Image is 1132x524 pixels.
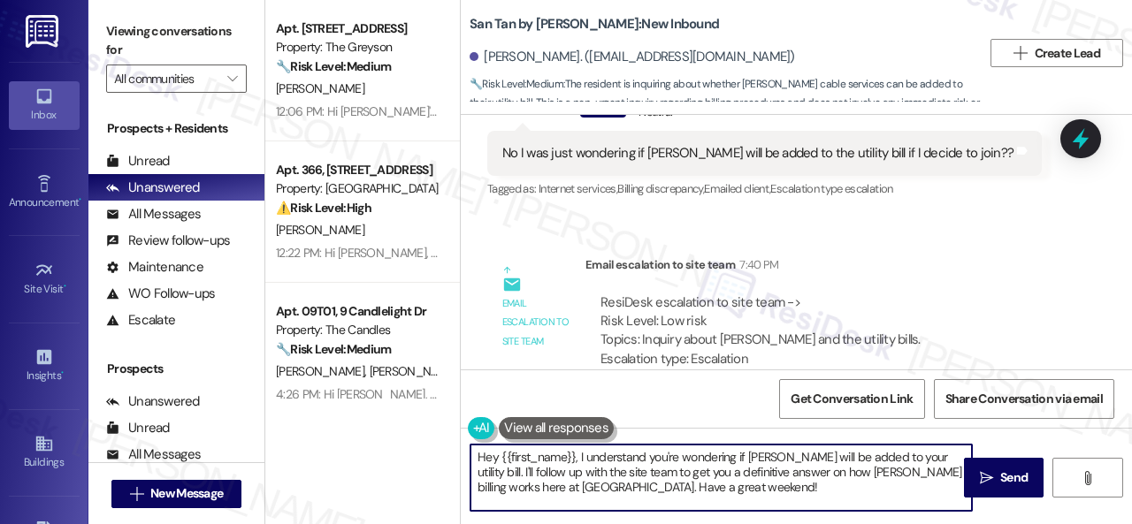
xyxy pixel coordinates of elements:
img: ResiDesk Logo [26,15,62,48]
span: • [61,367,64,379]
div: Unread [106,152,170,171]
label: Viewing conversations for [106,18,247,65]
div: Tagged as: [487,176,1042,201]
a: Site Visit • [9,255,80,303]
div: All Messages [106,205,201,224]
span: Escalation type escalation [770,181,892,196]
div: Unanswered [106,178,200,197]
i:  [130,487,143,501]
div: Apt. 09T01, 9 Candlelight Dr [276,302,440,321]
div: [PERSON_NAME]. ([EMAIL_ADDRESS][DOMAIN_NAME]) [470,48,795,66]
span: Share Conversation via email [945,390,1103,408]
div: Prospects [88,360,264,378]
i:  [980,471,993,485]
span: [PERSON_NAME] [276,222,364,238]
span: New Message [150,484,223,503]
span: [PERSON_NAME] [370,363,458,379]
div: Property: [GEOGRAPHIC_DATA] [276,179,440,198]
strong: 🔧 Risk Level: Medium [470,77,563,91]
span: Internet services , [539,181,617,196]
span: Create Lead [1035,44,1100,63]
i:  [1013,46,1027,60]
button: Share Conversation via email [934,379,1114,419]
span: Send [1000,468,1028,487]
textarea: Hey {{first_name}}, I understand you're wondering if [PERSON_NAME] will be added to your utility ... [470,444,972,511]
div: Escalate [106,311,175,330]
button: Create Lead [990,39,1123,67]
div: Unread [106,419,170,437]
strong: 🔧 Risk Level: Medium [276,58,391,74]
button: New Message [111,480,242,508]
span: [PERSON_NAME] [276,80,364,96]
button: Send [964,458,1044,497]
i:  [1081,471,1094,485]
div: Prospects + Residents [88,119,264,138]
a: Buildings [9,429,80,476]
div: Email escalation to site team [585,255,1065,280]
div: Property: The Candles [276,321,440,339]
strong: 🔧 Risk Level: Medium [276,341,391,357]
div: All Messages [106,445,201,464]
div: Property: The Greyson [276,38,440,57]
a: Insights • [9,342,80,390]
div: WO Follow-ups [106,285,215,303]
span: • [79,194,81,206]
div: Apt. 366, [STREET_ADDRESS] [276,161,440,179]
button: Get Conversation Link [779,379,924,419]
div: Email escalation to site team [502,294,571,351]
div: ResiDesk escalation to site team -> Risk Level: Low risk Topics: Inquiry about [PERSON_NAME] and ... [600,293,1050,369]
div: Apt. [STREET_ADDRESS] [276,19,440,38]
div: 7:40 PM [735,255,778,274]
i:  [227,72,237,86]
div: Subject: [ResiDesk Escalation] (Low risk) - Action Needed (Inquiry about [PERSON_NAME] and the ut... [600,368,1050,425]
span: Billing discrepancy , [617,181,704,196]
strong: ⚠️ Risk Level: High [276,200,371,216]
span: Emailed client , [704,181,770,196]
input: All communities [114,65,218,93]
a: Inbox [9,81,80,129]
span: Get Conversation Link [791,390,913,408]
div: Unanswered [106,392,200,411]
span: [PERSON_NAME] [276,363,370,379]
div: No I was just wondering if [PERSON_NAME] will be added to the utility bill if I decide to join?? [502,144,1013,163]
div: Review follow-ups [106,232,230,250]
div: Maintenance [106,258,203,277]
span: : The resident is inquiring about whether [PERSON_NAME] cable services can be added to their util... [470,75,982,132]
span: • [64,280,66,292]
b: San Tan by [PERSON_NAME]: New Inbound [470,15,719,34]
